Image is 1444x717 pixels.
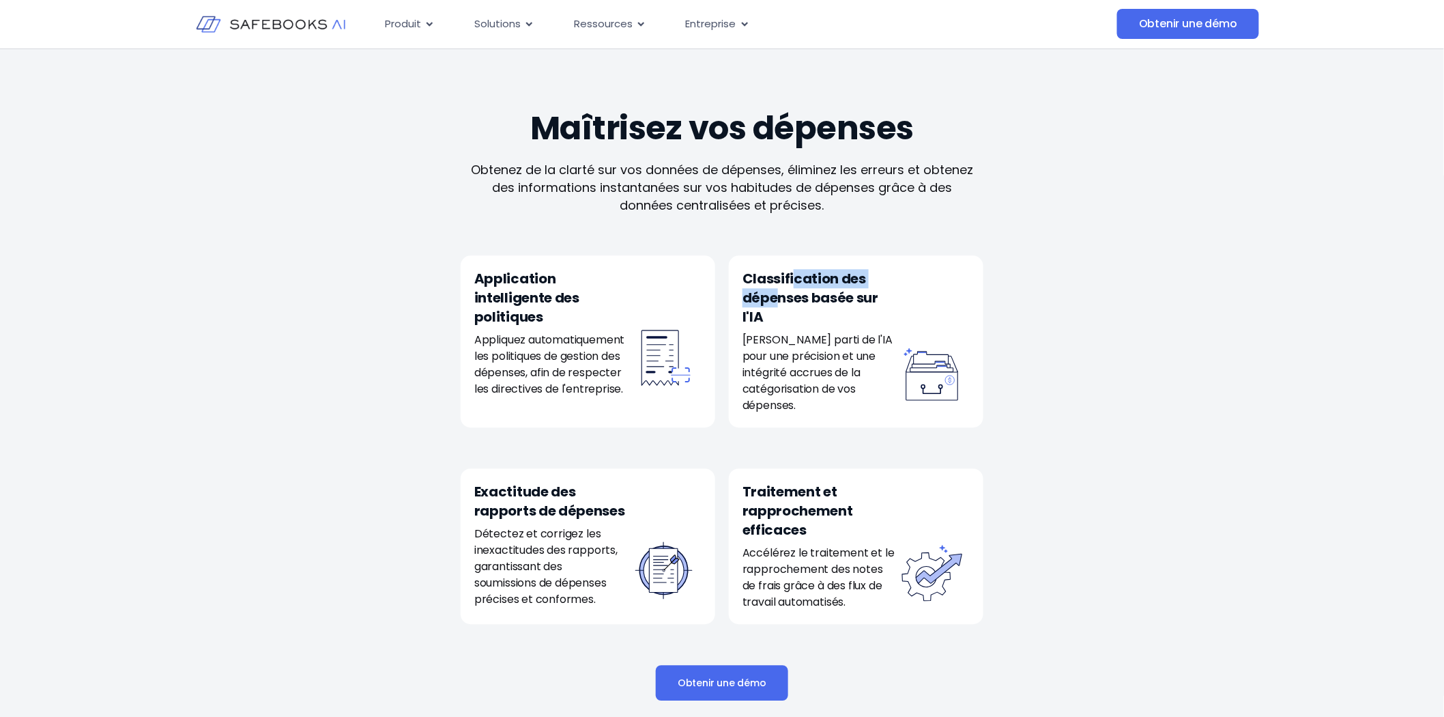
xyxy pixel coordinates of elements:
font: Ressources [574,16,633,31]
font: Exactitude des rapports de dépenses [474,482,625,520]
font: [PERSON_NAME] parti de l'IA pour une précision et une intégrité accrues de la catégorisation de v... [742,332,893,413]
a: Obtenir une démo [1117,9,1259,39]
font: Maîtrisez vos dépenses [530,105,914,151]
font: Entreprise [686,16,736,31]
font: Détectez et corrigez les inexactitudes des rapports, garantissant des soumissions de dépenses pré... [474,526,618,607]
font: Classification des dépenses basée sur l'IA [742,269,878,326]
font: Traitement et rapprochement efficaces [742,482,853,539]
nav: Menu [374,11,1014,38]
font: Appliquez automatiquement les politiques de gestion des dépenses, afin de respecter les directive... [474,332,625,397]
font: Solutions [474,16,521,31]
a: Obtenir une démo [656,665,788,701]
font: Accélérez le traitement et le rapprochement des notes de frais grâce à des flux de travail automa... [742,545,895,610]
font: Application intelligente des politiques [474,269,579,326]
font: Obtenir une démo [678,676,766,690]
font: Obtenez de la clarté sur vos données de dépenses, éliminez les erreurs et obtenez des information... [471,161,973,214]
font: Produit [385,16,421,31]
font: Obtenir une démo [1139,16,1237,31]
div: Menu Basculer [374,11,1014,38]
